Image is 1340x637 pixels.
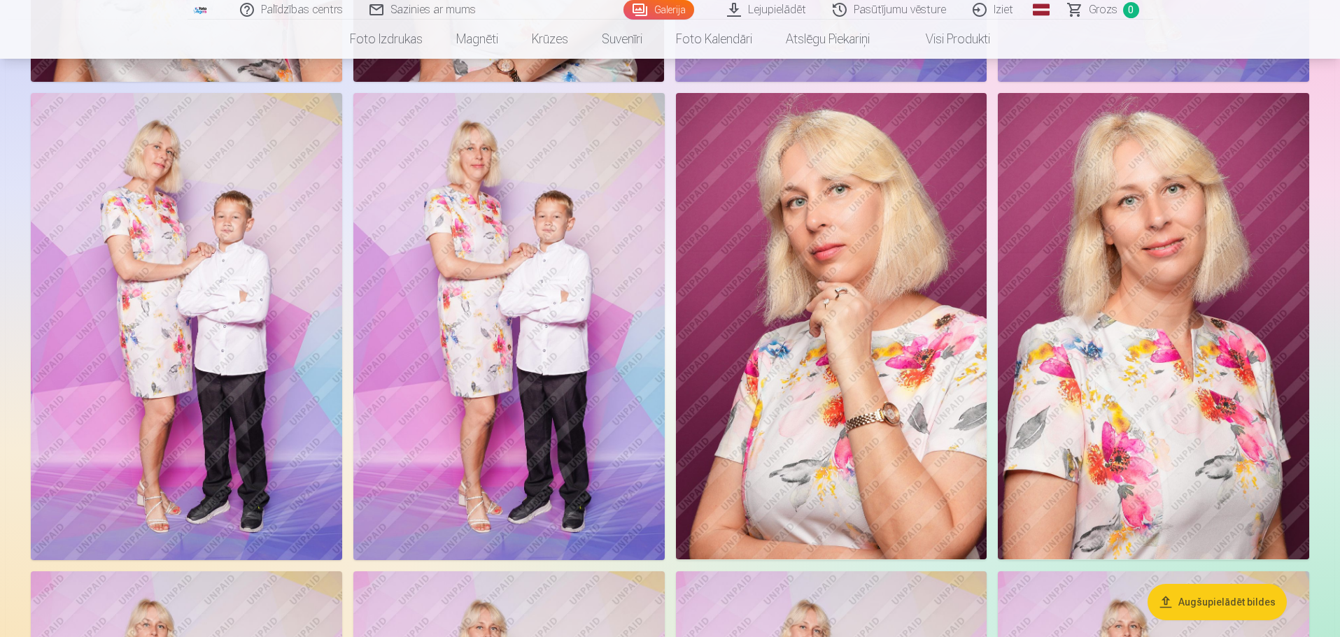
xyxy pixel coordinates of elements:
a: Foto kalendāri [659,20,769,59]
a: Suvenīri [585,20,659,59]
button: Augšupielādēt bildes [1148,584,1287,620]
img: /fa1 [193,6,209,14]
a: Krūzes [515,20,585,59]
a: Atslēgu piekariņi [769,20,887,59]
span: 0 [1123,2,1139,18]
span: Grozs [1089,1,1117,18]
a: Foto izdrukas [333,20,439,59]
a: Magnēti [439,20,515,59]
a: Visi produkti [887,20,1007,59]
